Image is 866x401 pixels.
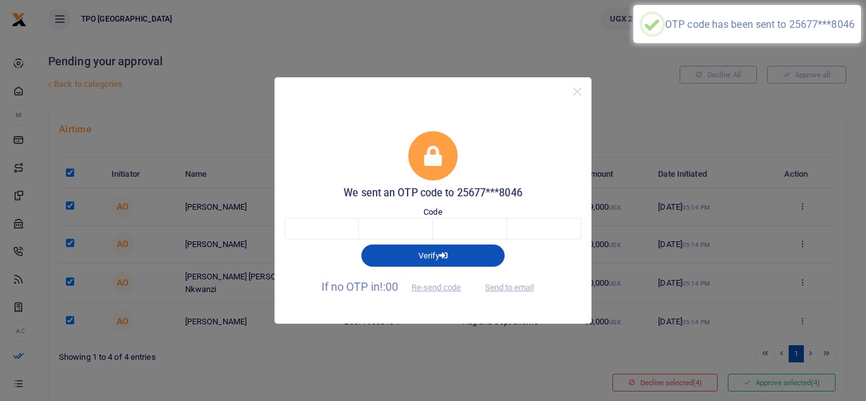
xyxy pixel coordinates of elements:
h5: We sent an OTP code to 25677***8046 [285,187,581,200]
span: !:00 [380,280,398,293]
button: Close [568,82,586,101]
button: Verify [361,245,505,266]
label: Code [423,206,442,219]
span: If no OTP in [321,280,472,293]
div: OTP code has been sent to 25677***8046 [665,18,855,30]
